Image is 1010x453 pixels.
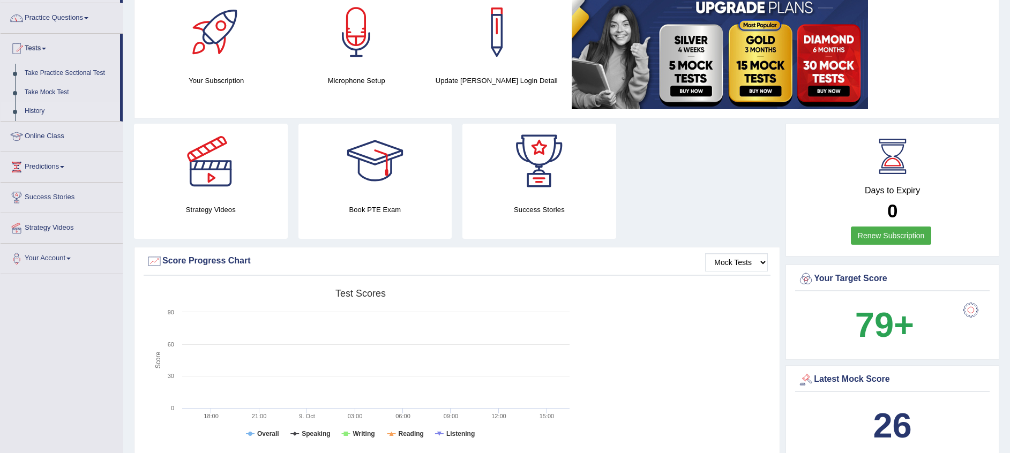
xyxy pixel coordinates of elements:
[168,373,174,379] text: 30
[395,413,410,419] text: 06:00
[152,75,281,86] h4: Your Subscription
[257,430,279,437] tspan: Overall
[1,213,123,240] a: Strategy Videos
[851,227,932,245] a: Renew Subscription
[204,413,219,419] text: 18:00
[302,430,330,437] tspan: Speaking
[462,204,616,215] h4: Success Stories
[20,64,120,83] a: Take Practice Sectional Test
[1,152,123,179] a: Predictions
[446,430,475,437] tspan: Listening
[1,122,123,148] a: Online Class
[134,204,288,215] h4: Strategy Videos
[873,406,911,445] b: 26
[171,405,174,411] text: 0
[444,413,459,419] text: 09:00
[855,305,914,344] b: 79+
[168,309,174,315] text: 90
[20,83,120,102] a: Take Mock Test
[798,271,987,287] div: Your Target Score
[20,102,120,121] a: History
[491,413,506,419] text: 12:00
[540,413,555,419] text: 15:00
[291,75,421,86] h4: Microphone Setup
[154,352,162,369] tspan: Score
[168,341,174,348] text: 60
[798,186,987,195] h4: Days to Expiry
[298,204,452,215] h4: Book PTE Exam
[432,75,561,86] h4: Update [PERSON_NAME] Login Detail
[335,288,386,299] tspan: Test scores
[299,413,315,419] tspan: 9. Oct
[146,253,768,269] div: Score Progress Chart
[353,430,375,437] tspan: Writing
[1,244,123,270] a: Your Account
[887,200,897,221] b: 0
[399,430,424,437] tspan: Reading
[252,413,267,419] text: 21:00
[1,3,123,30] a: Practice Questions
[798,372,987,388] div: Latest Mock Score
[1,183,123,209] a: Success Stories
[1,34,120,61] a: Tests
[348,413,363,419] text: 03:00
